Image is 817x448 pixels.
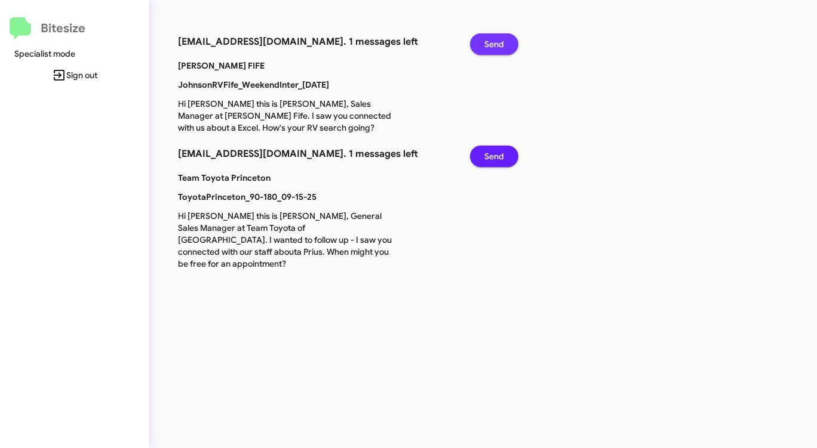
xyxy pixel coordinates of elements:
[10,17,85,40] a: Bitesize
[10,64,140,86] span: Sign out
[169,98,403,134] p: Hi [PERSON_NAME] this is [PERSON_NAME], Sales Manager at [PERSON_NAME] Fife. I saw you connected ...
[470,33,518,55] button: Send
[178,146,452,162] h3: [EMAIL_ADDRESS][DOMAIN_NAME]. 1 messages left
[178,172,271,183] b: Team Toyota Princeton
[178,33,452,50] h3: [EMAIL_ADDRESS][DOMAIN_NAME]. 1 messages left
[484,33,504,55] span: Send
[178,79,329,90] b: JohnsonRVFife_WeekendInter_[DATE]
[169,210,403,270] p: Hi [PERSON_NAME] this is [PERSON_NAME], General Sales Manager at Team Toyota of [GEOGRAPHIC_DATA]...
[178,191,317,202] b: ToyotaPrinceton_90-180_09-15-25
[484,146,504,167] span: Send
[470,146,518,167] button: Send
[178,60,265,71] b: [PERSON_NAME] FIFE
